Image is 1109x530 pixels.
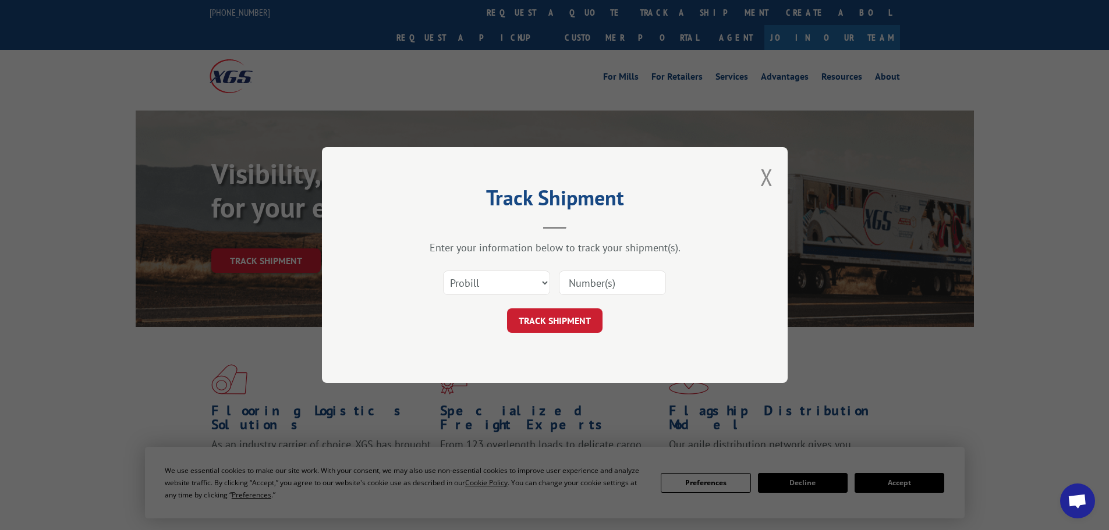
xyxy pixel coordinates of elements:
div: Enter your information below to track your shipment(s). [380,241,729,254]
input: Number(s) [559,271,666,295]
h2: Track Shipment [380,190,729,212]
button: TRACK SHIPMENT [507,308,603,333]
button: Close modal [760,162,773,193]
a: Open chat [1060,483,1095,518]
